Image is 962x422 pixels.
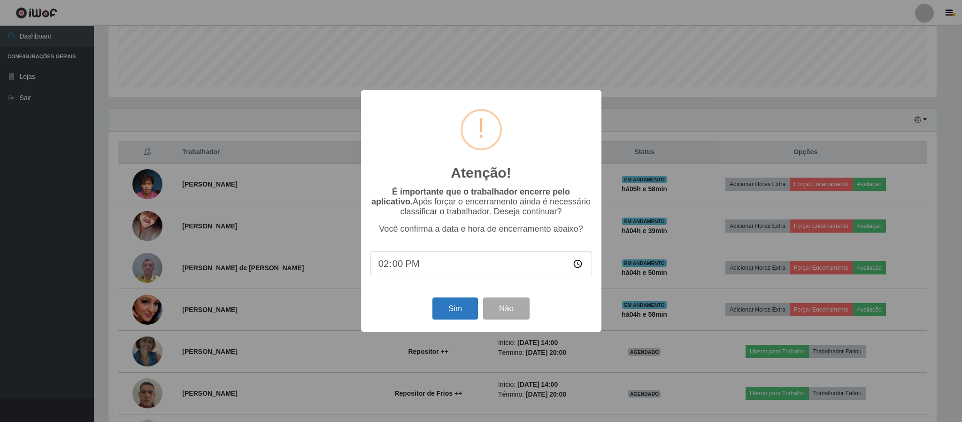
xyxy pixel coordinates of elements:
p: Você confirma a data e hora de encerramento abaixo? [370,224,592,234]
b: É importante que o trabalhador encerre pelo aplicativo. [371,187,570,206]
h2: Atenção! [451,164,511,181]
p: Após forçar o encerramento ainda é necessário classificar o trabalhador. Deseja continuar? [370,187,592,217]
button: Sim [432,297,478,320]
button: Não [483,297,530,320]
